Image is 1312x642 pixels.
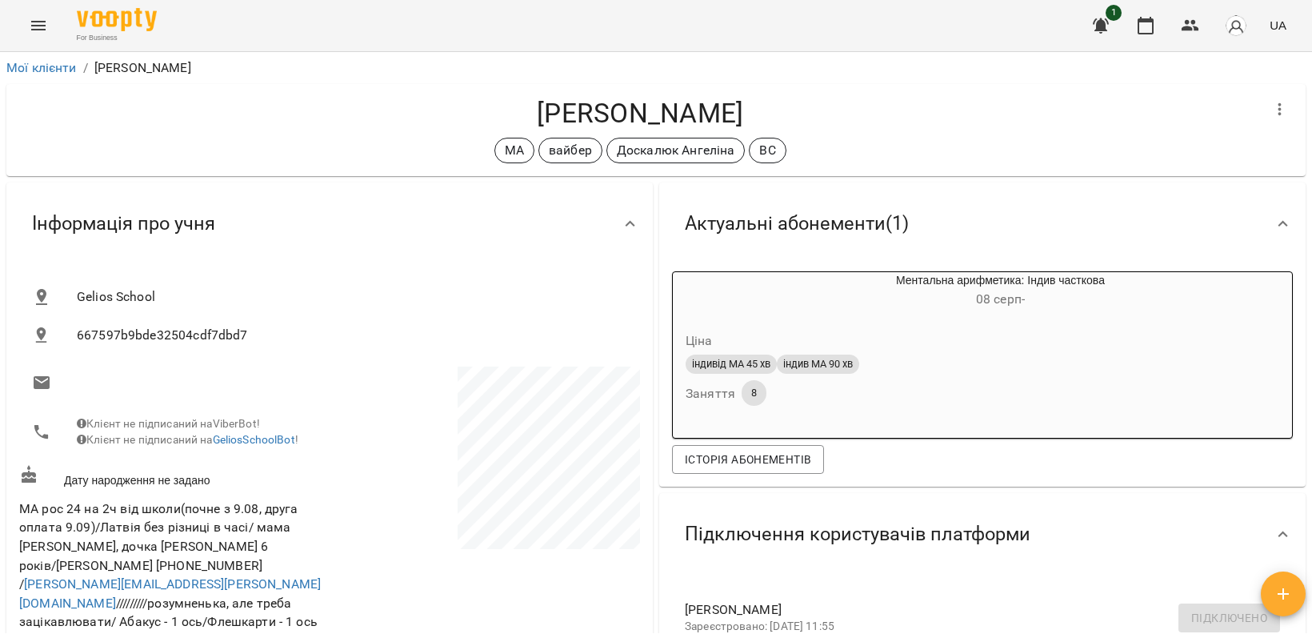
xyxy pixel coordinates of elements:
[16,462,330,492] div: Дату народження не задано
[685,522,1030,547] span: Підключення користувачів платформи
[77,287,627,307] span: Gelios School
[538,138,602,163] div: вайбер
[94,58,191,78] p: [PERSON_NAME]
[749,138,786,163] div: ВС
[685,211,909,236] span: Актуальні абонементи ( 1 )
[759,141,775,160] p: ВС
[685,600,1254,620] span: [PERSON_NAME]
[606,138,746,163] div: Доскалюк Ангеліна
[976,291,1025,307] span: 08 серп -
[77,326,627,345] span: 667597b9bde32504cdf7dbd7
[686,383,735,405] h6: Заняття
[505,141,524,160] p: МА
[6,58,1306,78] nav: breadcrumb
[1270,17,1286,34] span: UA
[494,138,534,163] div: МА
[686,357,777,371] span: індивід МА 45 хв
[6,60,77,75] a: Мої клієнти
[777,357,859,371] span: індив МА 90 хв
[1263,10,1293,40] button: UA
[6,183,653,265] div: Інформація про учня
[685,619,1254,635] p: Зареєстровано: [DATE] 11:55
[659,493,1306,576] div: Підключення користувачів платформи
[77,417,260,430] span: Клієнт не підписаний на ViberBot!
[77,33,157,43] span: For Business
[750,272,1251,311] div: Ментальна арифметика: Індив часткова
[83,58,88,78] li: /
[213,433,295,446] a: GeliosSchoolBot
[659,183,1306,265] div: Актуальні абонементи(1)
[1106,5,1122,21] span: 1
[32,211,215,236] span: Інформація про учня
[77,8,157,31] img: Voopty Logo
[19,97,1261,130] h4: [PERSON_NAME]
[685,450,811,469] span: Історія абонементів
[686,330,713,352] h6: Ціна
[617,141,735,160] p: Доскалюк Ангеліна
[1225,14,1247,37] img: avatar_s.png
[742,386,766,400] span: 8
[19,576,321,611] a: [PERSON_NAME][EMAIL_ADDRESS][PERSON_NAME][DOMAIN_NAME]
[673,272,1251,425] button: Ментальна арифметика: Індив часткова08 серп- Цінаіндивід МА 45 хвіндив МА 90 хвЗаняття8
[19,6,58,45] button: Menu
[672,445,824,474] button: Історія абонементів
[549,141,592,160] p: вайбер
[673,272,750,311] div: Ментальна арифметика: Індив часткова
[77,433,298,446] span: Клієнт не підписаний на !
